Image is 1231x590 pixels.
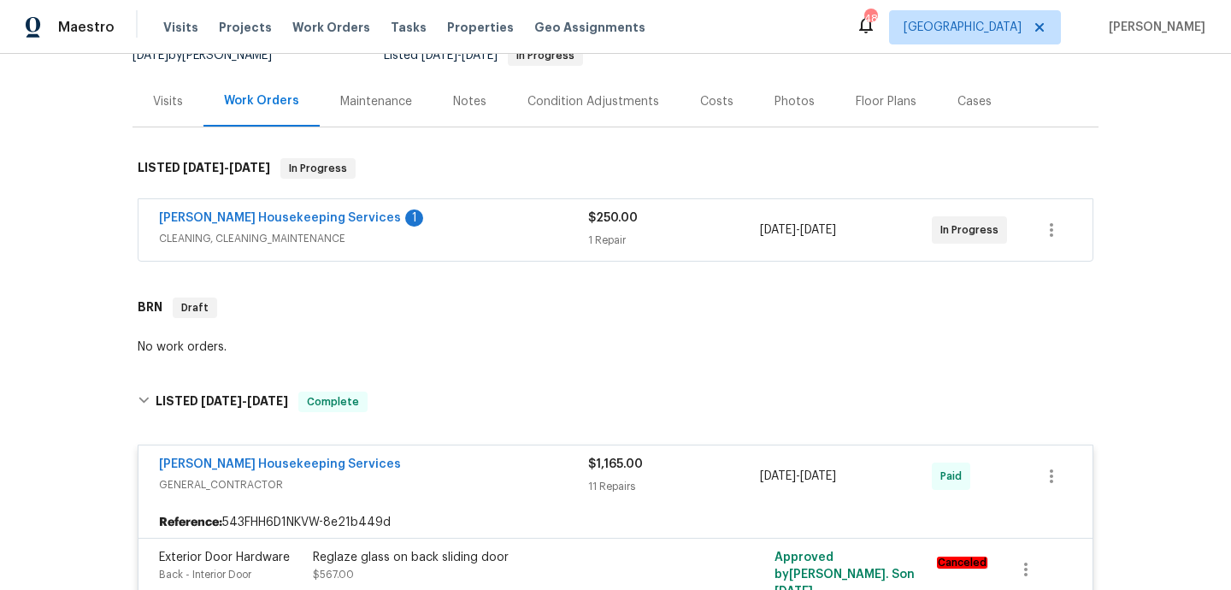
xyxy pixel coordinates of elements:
span: [GEOGRAPHIC_DATA] [904,19,1022,36]
div: Floor Plans [856,93,916,110]
div: 1 Repair [588,232,760,249]
span: [DATE] [760,470,796,482]
div: 543FHH6D1NKVW-8e21b449d [138,507,1093,538]
span: - [201,395,288,407]
span: In Progress [509,50,581,61]
span: Draft [174,299,215,316]
div: Photos [775,93,815,110]
div: BRN Draft [133,280,1098,335]
div: LISTED [DATE]-[DATE]Complete [133,375,1098,429]
span: [DATE] [421,50,457,62]
span: In Progress [940,221,1005,239]
span: - [760,221,836,239]
a: [PERSON_NAME] Housekeeping Services [159,458,401,470]
span: $1,165.00 [588,458,643,470]
span: - [760,468,836,485]
span: Paid [940,468,969,485]
span: Exterior Door Hardware [159,552,290,563]
span: Work Orders [292,19,370,36]
span: [DATE] [247,395,288,407]
span: [DATE] [229,162,270,174]
span: Visits [163,19,198,36]
span: Back - Interior Door [159,569,251,580]
span: CLEANING, CLEANING_MAINTENANCE [159,230,588,247]
em: Canceled [937,557,987,569]
span: Tasks [391,21,427,33]
b: Reference: [159,514,222,531]
span: GENERAL_CONTRACTOR [159,476,588,493]
div: Cases [957,93,992,110]
span: In Progress [282,160,354,177]
span: [DATE] [462,50,498,62]
span: [DATE] [800,470,836,482]
div: No work orders. [138,339,1093,356]
div: Costs [700,93,733,110]
span: [DATE] [800,224,836,236]
span: - [183,162,270,174]
span: Complete [300,393,366,410]
span: Properties [447,19,514,36]
span: [DATE] [183,162,224,174]
span: $250.00 [588,212,638,224]
div: Visits [153,93,183,110]
span: Geo Assignments [534,19,645,36]
div: 1 [405,209,423,227]
span: Listed [384,50,583,62]
span: $567.00 [313,569,354,580]
div: Maintenance [340,93,412,110]
div: Reglaze glass on back sliding door [313,549,687,566]
div: 11 Repairs [588,478,760,495]
span: [PERSON_NAME] [1102,19,1205,36]
div: Notes [453,93,486,110]
h6: BRN [138,298,162,318]
div: Condition Adjustments [527,93,659,110]
div: Work Orders [224,92,299,109]
div: LISTED [DATE]-[DATE]In Progress [133,141,1098,196]
span: [DATE] [760,224,796,236]
span: Projects [219,19,272,36]
span: Maestro [58,19,115,36]
div: 48 [864,10,876,27]
h6: LISTED [156,392,288,412]
h6: LISTED [138,158,270,179]
span: - [421,50,498,62]
span: [DATE] [133,50,168,62]
a: [PERSON_NAME] Housekeeping Services [159,212,401,224]
span: [DATE] [201,395,242,407]
div: by [PERSON_NAME] [133,45,292,66]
